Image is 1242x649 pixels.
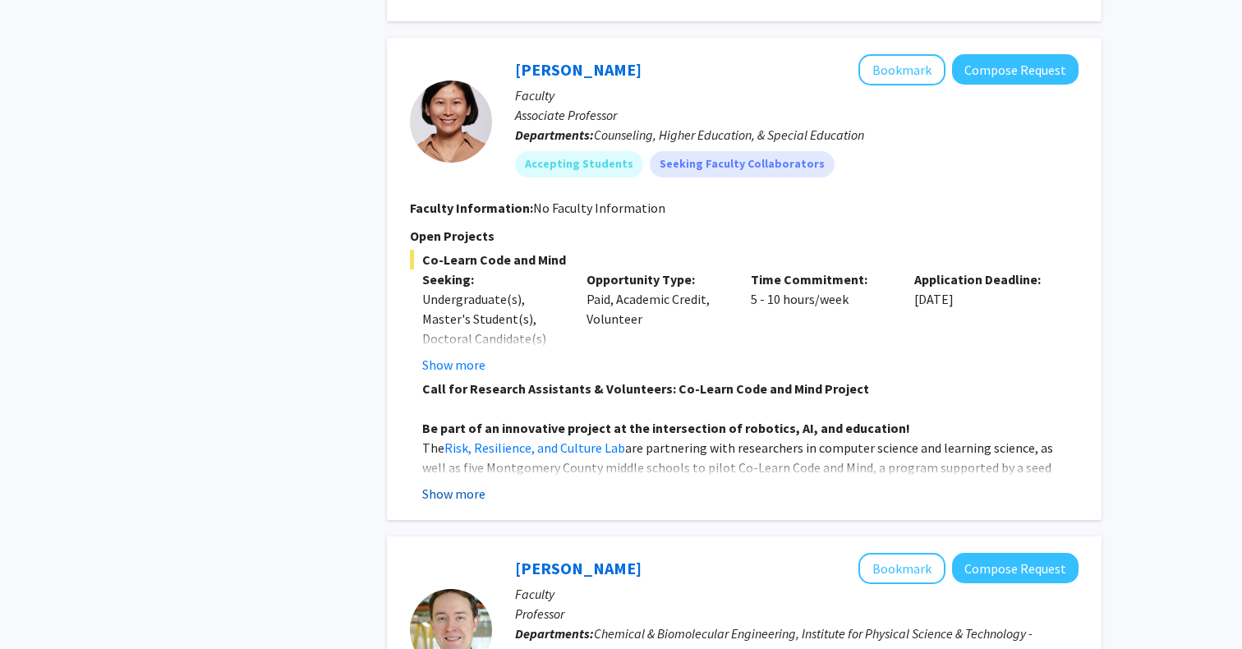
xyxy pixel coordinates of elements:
span: Counseling, Higher Education, & Special Education [594,127,864,143]
p: Time Commitment: [751,269,890,289]
p: Associate Professor [515,105,1079,125]
div: Paid, Academic Credit, Volunteer [574,269,738,375]
a: [PERSON_NAME] [515,558,642,578]
p: Opportunity Type: [586,269,726,289]
p: Open Projects [410,226,1079,246]
button: Add Chunyan Yang to Bookmarks [858,54,945,85]
span: The [422,440,444,456]
p: Professor [515,604,1079,624]
strong: Call for Research Assistants & Volunteers: Co-Learn Code and Mind Project [422,380,869,397]
strong: Be part of an innovative project at the intersection of robotics, AI, and education! [422,420,910,436]
a: Risk, Resilience, and Culture Lab [444,440,625,456]
button: Compose Request to Chunyan Yang [952,54,1079,85]
span: Co-Learn Code and Mind [410,250,1079,269]
button: Add Jeffery Klauda to Bookmarks [858,553,945,584]
button: Show more [422,355,485,375]
div: 5 - 10 hours/week [738,269,903,375]
span: are partnering with researchers in computer science and learning science, as well as five Montgom... [422,440,1053,495]
b: Departments: [515,127,594,143]
mat-chip: Seeking Faculty Collaborators [650,151,835,177]
span: No Faculty Information [533,200,665,216]
mat-chip: Accepting Students [515,151,643,177]
p: Seeking: [422,269,562,289]
iframe: Chat [12,575,70,637]
div: [DATE] [902,269,1066,375]
button: Show more [422,484,485,504]
p: Faculty [515,584,1079,604]
div: Undergraduate(s), Master's Student(s), Doctoral Candidate(s) (PhD, MD, DMD, PharmD, etc.) [422,289,562,388]
p: Application Deadline: [914,269,1054,289]
a: [PERSON_NAME] [515,59,642,80]
button: Compose Request to Jeffery Klauda [952,553,1079,583]
b: Departments: [515,625,594,642]
b: Faculty Information: [410,200,533,216]
p: Faculty [515,85,1079,105]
